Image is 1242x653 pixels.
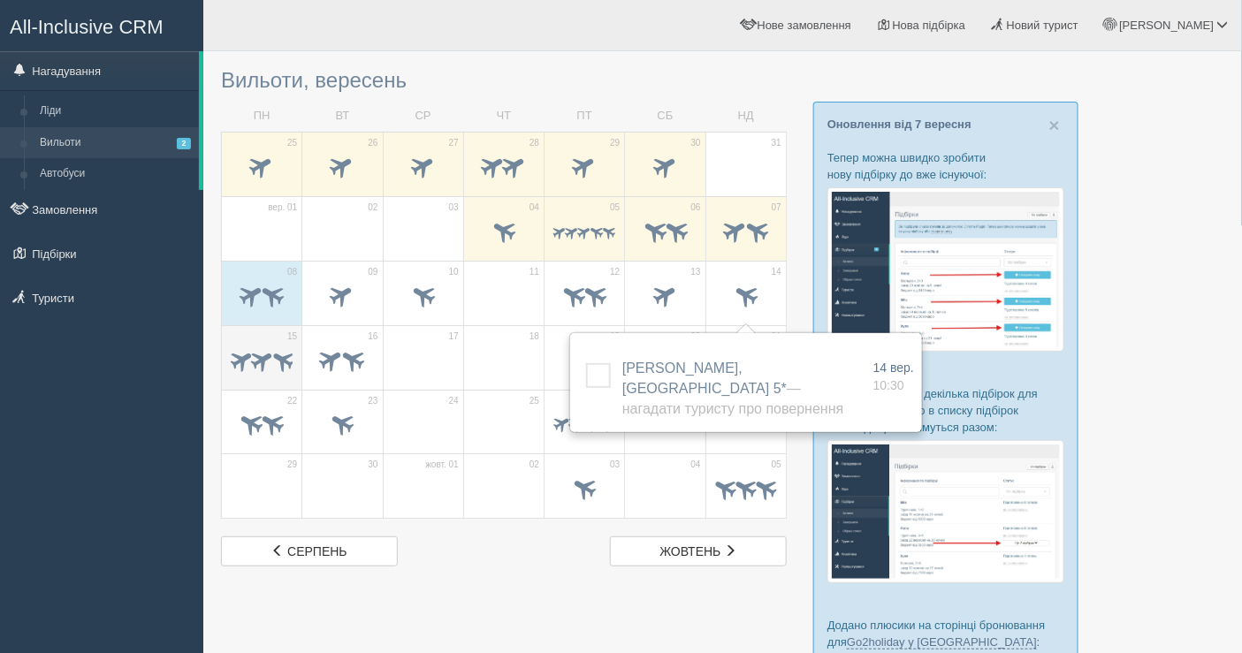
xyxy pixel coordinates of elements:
[705,101,786,132] td: НД
[287,266,297,278] span: 08
[873,359,914,394] a: 14 вер. 10:30
[287,137,297,149] span: 25
[177,138,191,149] span: 2
[660,544,721,558] span: жовтень
[32,127,199,159] a: Вильоти2
[610,201,620,214] span: 05
[287,330,297,343] span: 15
[827,187,1064,351] img: %D0%BF%D1%96%D0%B4%D0%B1%D1%96%D1%80%D0%BA%D0%B0-%D1%82%D1%83%D1%80%D0%B8%D1%81%D1%82%D1%83-%D1%8...
[610,266,620,278] span: 12
[368,395,377,407] span: 23
[827,149,1064,183] p: Тепер можна швидко зробити нову підбірку до вже існуючої:
[221,536,398,566] a: серпень
[530,137,539,149] span: 28
[691,330,701,343] span: 20
[302,101,383,132] td: ВТ
[449,201,459,214] span: 03
[545,101,625,132] td: ПТ
[873,378,904,392] span: 10:30
[610,536,787,566] a: жовтень
[383,101,463,132] td: СР
[610,330,620,343] span: 19
[449,395,459,407] span: 24
[827,440,1064,582] img: %D0%BF%D1%96%D0%B4%D0%B1%D1%96%D1%80%D0%BA%D0%B8-%D0%B3%D1%80%D1%83%D0%BF%D0%B0-%D1%81%D1%80%D0%B...
[268,201,297,214] span: вер. 01
[449,330,459,343] span: 17
[222,101,302,132] td: ПН
[287,459,297,471] span: 29
[368,459,377,471] span: 30
[1007,19,1078,32] span: Новий турист
[530,266,539,278] span: 11
[368,201,377,214] span: 02
[530,201,539,214] span: 04
[610,459,620,471] span: 03
[691,201,701,214] span: 06
[287,544,347,558] span: серпень
[368,330,377,343] span: 16
[425,459,459,471] span: жовт. 01
[622,381,843,416] span: — Нагадати туристу про повернення
[827,617,1064,650] p: Додано плюсики на сторінці бронювання для :
[449,266,459,278] span: 10
[893,19,966,32] span: Нова підбірка
[772,201,781,214] span: 07
[622,361,843,416] a: [PERSON_NAME], [GEOGRAPHIC_DATA] 5*— Нагадати туристу про повернення
[449,137,459,149] span: 27
[847,635,1037,649] a: Go2holiday у [GEOGRAPHIC_DATA]
[10,16,164,38] span: All-Inclusive CRM
[873,361,914,375] span: 14 вер.
[625,101,705,132] td: СБ
[758,19,851,32] span: Нове замовлення
[1119,19,1214,32] span: [PERSON_NAME]
[530,459,539,471] span: 02
[368,137,377,149] span: 26
[32,158,199,190] a: Автобуси
[287,395,297,407] span: 22
[772,330,781,343] span: 21
[463,101,544,132] td: ЧТ
[1049,115,1060,135] span: ×
[368,266,377,278] span: 09
[772,266,781,278] span: 14
[691,459,701,471] span: 04
[1,1,202,49] a: All-Inclusive CRM
[772,459,781,471] span: 05
[32,95,199,127] a: Ліди
[530,395,539,407] span: 25
[691,266,701,278] span: 13
[610,137,620,149] span: 29
[827,118,972,131] a: Оновлення від 7 вересня
[1049,116,1060,134] button: Close
[827,385,1064,436] p: Якщо Ви зробили декілька підбірок для одного туриста, то в списку підбірок вони відображатимуться...
[221,69,787,92] h3: Вильоти, вересень
[772,137,781,149] span: 31
[691,137,701,149] span: 30
[530,330,539,343] span: 18
[622,361,843,416] span: [PERSON_NAME], [GEOGRAPHIC_DATA] 5*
